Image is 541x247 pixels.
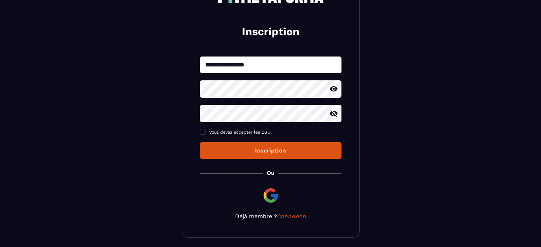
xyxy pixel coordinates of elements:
img: google [262,187,279,204]
h2: Inscription [208,25,333,39]
a: Connexion [277,213,306,220]
button: Inscription [200,142,341,159]
div: Inscription [206,147,336,154]
span: Vous devez accepter les CGU [209,130,271,135]
p: Déjà membre ? [200,213,341,220]
p: Ou [267,170,275,176]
